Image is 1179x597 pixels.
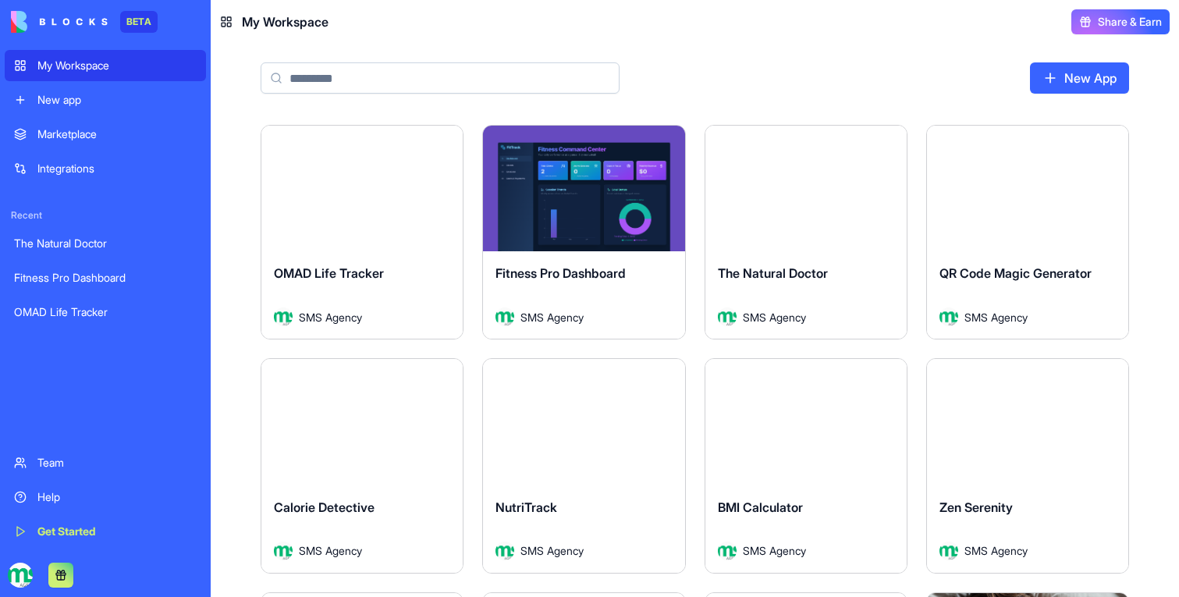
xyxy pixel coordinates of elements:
a: My Workspace [5,50,206,81]
div: Integrations [37,161,197,176]
a: Team [5,447,206,478]
span: SMS Agency [299,542,362,559]
span: SMS Agency [964,309,1028,325]
a: Get Started [5,516,206,547]
img: Avatar [718,542,737,560]
a: Calorie DetectiveAvatarSMS Agency [261,358,463,573]
span: SMS Agency [964,542,1028,559]
div: My Workspace [37,58,197,73]
a: BMI CalculatorAvatarSMS Agency [705,358,907,573]
img: logo_transparent_kimjut.jpg [8,563,33,588]
a: The Natural Doctor [5,228,206,259]
img: Avatar [718,307,737,326]
a: NutriTrackAvatarSMS Agency [482,358,685,573]
span: OMAD Life Tracker [274,265,384,281]
div: New app [37,92,197,108]
span: SMS Agency [520,542,584,559]
span: SMS Agency [743,542,806,559]
a: Fitness Pro Dashboard [5,262,206,293]
span: Share & Earn [1098,14,1162,30]
a: New app [5,84,206,115]
span: SMS Agency [743,309,806,325]
div: BETA [120,11,158,33]
span: SMS Agency [299,309,362,325]
img: Avatar [274,307,293,326]
span: My Workspace [242,12,328,31]
div: Get Started [37,524,197,539]
img: Avatar [495,542,514,560]
div: Fitness Pro Dashboard [14,270,197,286]
a: OMAD Life Tracker [5,297,206,328]
button: Share & Earn [1071,9,1170,34]
div: Marketplace [37,126,197,142]
a: QR Code Magic GeneratorAvatarSMS Agency [926,125,1129,339]
span: BMI Calculator [718,499,803,515]
img: Avatar [274,542,293,560]
div: Help [37,489,197,505]
span: Recent [5,209,206,222]
span: QR Code Magic Generator [939,265,1092,281]
a: The Natural DoctorAvatarSMS Agency [705,125,907,339]
a: Fitness Pro DashboardAvatarSMS Agency [482,125,685,339]
div: OMAD Life Tracker [14,304,197,320]
a: Marketplace [5,119,206,150]
img: Avatar [495,307,514,326]
span: Fitness Pro Dashboard [495,265,626,281]
span: Calorie Detective [274,499,375,515]
a: BETA [11,11,158,33]
a: Help [5,482,206,513]
div: The Natural Doctor [14,236,197,251]
a: New App [1030,62,1129,94]
span: The Natural Doctor [718,265,828,281]
div: Team [37,455,197,471]
span: NutriTrack [495,499,557,515]
span: Zen Serenity [939,499,1013,515]
img: Avatar [939,542,958,560]
a: Zen SerenityAvatarSMS Agency [926,358,1129,573]
a: Integrations [5,153,206,184]
a: OMAD Life TrackerAvatarSMS Agency [261,125,463,339]
img: Avatar [939,307,958,326]
img: logo [11,11,108,33]
span: SMS Agency [520,309,584,325]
